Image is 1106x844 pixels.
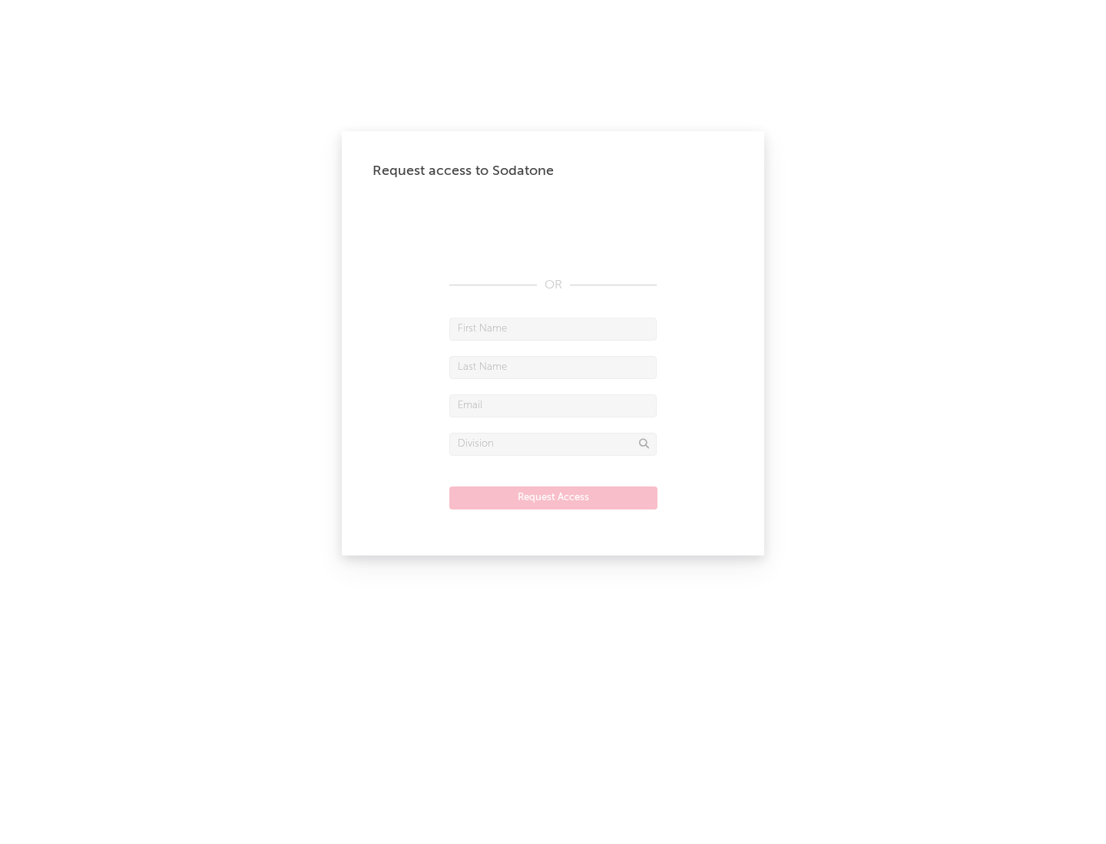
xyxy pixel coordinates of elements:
input: Division [449,433,657,456]
input: Last Name [449,356,657,379]
div: Request access to Sodatone [373,162,733,180]
button: Request Access [449,486,657,509]
input: Email [449,394,657,417]
input: First Name [449,318,657,341]
div: OR [449,276,657,295]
